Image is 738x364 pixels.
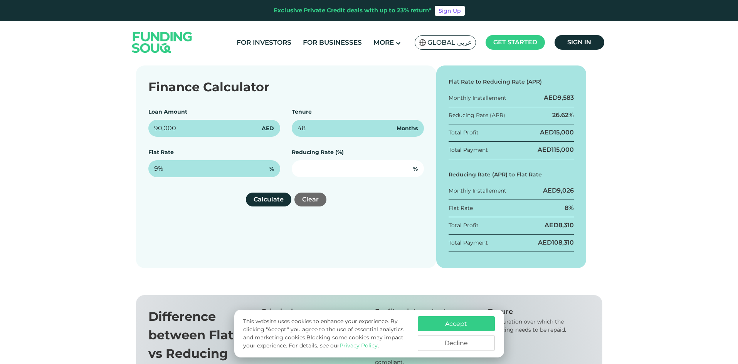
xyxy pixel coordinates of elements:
[243,317,410,350] p: This website uses cookies to enhance your experience. By clicking "Accept," you agree to the use ...
[545,221,574,230] div: AED
[427,38,472,47] span: Global عربي
[262,124,274,133] span: AED
[373,39,394,46] span: More
[413,165,418,173] span: %
[340,342,378,349] a: Privacy Policy
[555,35,604,50] a: Sign in
[292,108,312,115] label: Tenure
[538,238,574,247] div: AED
[554,129,574,136] span: 15,000
[552,111,574,119] div: 26.62%
[294,193,326,206] button: Clear
[292,149,344,156] label: Reducing Rate (%)
[148,108,187,115] label: Loan Amount
[565,204,574,212] div: 8%
[243,334,403,349] span: Blocking some cookies may impact your experience.
[375,307,477,316] div: Profit or interest rate
[449,146,488,154] div: Total Payment
[289,342,379,349] span: For details, see our .
[551,146,574,153] span: 115,000
[246,193,291,206] button: Calculate
[449,221,479,230] div: Total Profit
[301,36,364,49] a: For Businesses
[235,36,293,49] a: For Investors
[488,318,590,334] div: The duration over which the financing needs to be repaid.
[543,186,574,195] div: AED
[488,307,590,316] div: Tenure
[148,149,174,156] label: Flat Rate
[449,204,473,212] div: Flat Rate
[418,335,495,351] button: Decline
[148,78,424,96] div: Finance Calculator
[449,239,488,247] div: Total Payment
[269,165,274,173] span: %
[419,39,426,46] img: SA Flag
[449,187,506,195] div: Monthly Installement
[552,239,574,246] span: 108,310
[397,124,418,133] span: Months
[558,94,574,101] span: 9,583
[274,6,432,15] div: Exclusive Private Credit deals with up to 23% return*
[567,39,591,46] span: Sign in
[124,23,200,62] img: Logo
[449,94,506,102] div: Monthly Installement
[435,6,465,16] a: Sign Up
[538,146,574,154] div: AED
[544,94,574,102] div: AED
[558,221,574,229] span: 8,310
[540,128,574,137] div: AED
[449,78,574,86] div: Flat Rate to Reducing Rate (APR)
[449,171,574,179] div: Reducing Rate (APR) to Flat Rate
[493,39,537,46] span: Get started
[449,111,505,119] div: Reducing Rate (APR)
[418,316,495,331] button: Accept
[449,129,479,137] div: Total Profit
[262,307,363,316] div: Principal
[557,187,574,194] span: 9,026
